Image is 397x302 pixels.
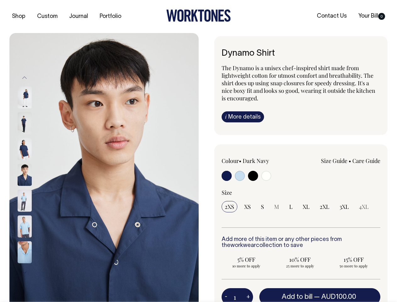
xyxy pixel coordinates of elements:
span: 25 more to apply [278,263,322,268]
a: iMore details [222,111,264,122]
span: — [314,294,358,300]
div: Size [222,189,381,196]
input: 10% OFF 25 more to apply [275,254,325,270]
a: Shop [9,11,28,22]
span: 15% OFF [332,256,375,263]
span: AUD100.00 [321,294,356,300]
input: M [271,201,282,212]
span: L [289,203,293,210]
input: 2XL [317,201,333,212]
span: 0 [378,13,385,20]
span: 10% OFF [278,256,322,263]
img: dark-navy [18,138,32,160]
span: i [225,113,227,120]
input: 3XL [336,201,352,212]
span: M [274,203,279,210]
input: L [286,201,296,212]
input: XS [241,201,254,212]
input: XL [300,201,313,212]
a: workwear [230,243,256,248]
input: 2XS [222,201,237,212]
span: The Dynamo is a unisex chef-inspired shirt made from lightweight cotton for utmost comfort and br... [222,64,375,102]
a: Custom [35,11,60,22]
span: 2XS [225,203,234,210]
a: Journal [67,11,91,22]
h6: Add more of this item or any other pieces from the collection to save [222,237,381,249]
span: • [349,157,351,165]
div: Colour [222,157,285,165]
input: 5% OFF 10 more to apply [222,254,271,270]
img: dark-navy [18,87,32,109]
img: true-blue [18,241,32,263]
span: 5% OFF [225,256,268,263]
a: Size Guide [321,157,347,165]
input: 15% OFF 50 more to apply [328,254,378,270]
h6: Dynamo Shirt [222,49,381,59]
span: 10 more to apply [225,263,268,268]
span: S [261,203,264,210]
img: true-blue [18,190,32,212]
button: Next [20,265,29,279]
span: Add to bill [282,294,312,300]
input: 4XL [356,201,372,212]
span: XL [303,203,310,210]
input: S [258,201,267,212]
button: Previous [20,70,29,85]
img: true-blue [18,215,32,238]
a: Portfolio [97,11,124,22]
span: XS [244,203,251,210]
span: 4XL [359,203,369,210]
img: dark-navy [18,164,32,186]
span: • [239,157,241,165]
span: 2XL [320,203,329,210]
a: Care Guide [352,157,380,165]
label: Dark Navy [243,157,269,165]
a: Your Bill0 [356,11,388,21]
span: 3XL [339,203,349,210]
img: dark-navy [18,112,32,134]
span: 50 more to apply [332,263,375,268]
a: Contact Us [314,11,349,21]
